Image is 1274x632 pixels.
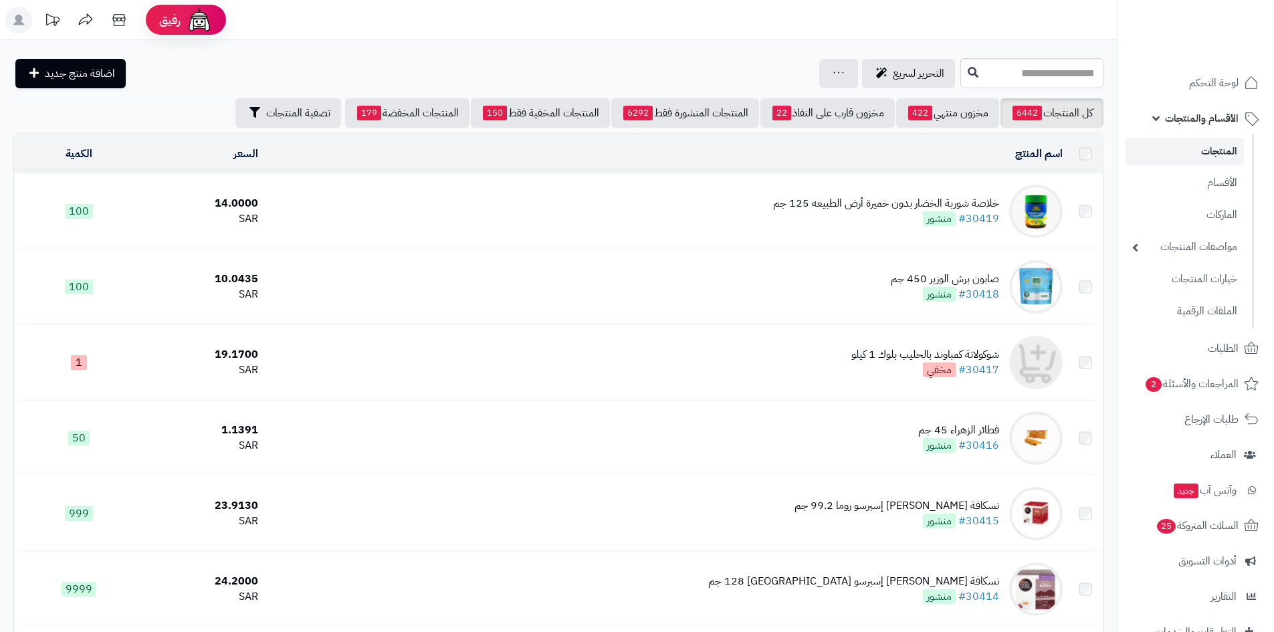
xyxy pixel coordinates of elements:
a: طلبات الإرجاع [1126,403,1266,435]
a: اضافة منتج جديد [15,59,126,88]
a: #30414 [958,589,999,605]
span: 999 [65,506,93,521]
div: SAR [149,589,258,605]
span: منشور [923,438,956,453]
img: خلاصة شوربة الخضار بدون خميرة أرض الطبيعه 125 جم [1009,185,1063,238]
div: 1.1391 [149,423,258,438]
img: شوكولاتة كمباوند بالحليب بلوك 1 كيلو [1009,336,1063,389]
a: التقارير [1126,581,1266,613]
a: الكمية [66,146,92,162]
span: 6442 [1013,106,1042,120]
a: مواصفات المنتجات [1126,233,1244,261]
img: نسكافة دولتشي غوستو إسبرسو نابولي 128 جم [1009,562,1063,616]
div: شوكولاتة كمباوند بالحليب بلوك 1 كيلو [851,347,999,362]
div: 24.2000 [149,574,258,589]
div: صابون برش الوزير 450 جم [891,272,999,287]
img: نسكافة دولتشي غوستو إسبرسو روما 99.2 جم [1009,487,1063,540]
span: المراجعات والأسئلة [1144,375,1239,393]
a: مخزون منتهي422 [896,98,999,128]
div: 10.0435 [149,272,258,287]
div: SAR [149,211,258,227]
span: 100 [65,204,93,219]
a: المنتجات [1126,138,1244,165]
div: 14.0000 [149,196,258,211]
div: SAR [149,514,258,529]
a: #30419 [958,211,999,227]
div: نسكافة [PERSON_NAME] إسبرسو [GEOGRAPHIC_DATA] 128 جم [708,574,999,589]
span: منشور [923,514,956,528]
span: منشور [923,287,956,302]
img: logo-2.png [1183,10,1261,38]
span: أدوات التسويق [1178,552,1237,570]
span: 50 [68,431,90,445]
a: #30418 [958,286,999,302]
span: الأقسام والمنتجات [1165,109,1239,128]
div: فطائر الزهراء 45 جم [918,423,999,438]
a: اسم المنتج [1015,146,1063,162]
span: منشور [923,589,956,604]
a: الأقسام [1126,169,1244,197]
div: 23.9130 [149,498,258,514]
span: لوحة التحكم [1189,74,1239,92]
a: المنتجات المخفضة179 [345,98,469,128]
span: مخفي [923,362,956,377]
div: SAR [149,287,258,302]
span: 1 [71,355,87,370]
a: لوحة التحكم [1126,67,1266,99]
a: كل المنتجات6442 [1000,98,1103,128]
span: طلبات الإرجاع [1184,410,1239,429]
a: المنتجات المنشورة فقط6292 [611,98,759,128]
a: الطلبات [1126,332,1266,364]
span: 9999 [62,582,96,597]
span: الطلبات [1208,339,1239,358]
a: العملاء [1126,439,1266,471]
span: التقارير [1211,587,1237,606]
span: رفيق [159,12,181,28]
a: #30416 [958,437,999,453]
a: السلات المتروكة25 [1126,510,1266,542]
span: 6292 [623,106,653,120]
span: وآتس آب [1172,481,1237,500]
a: #30415 [958,513,999,529]
div: نسكافة [PERSON_NAME] إسبرسو روما 99.2 جم [794,498,999,514]
a: الملفات الرقمية [1126,297,1244,326]
a: مخزون قارب على النفاذ22 [760,98,895,128]
span: التحرير لسريع [893,66,944,82]
span: 22 [772,106,791,120]
div: 19.1700 [149,347,258,362]
span: جديد [1174,484,1198,498]
span: 2 [1145,377,1162,393]
a: التحرير لسريع [862,59,955,88]
span: 150 [483,106,507,120]
span: اضافة منتج جديد [45,66,115,82]
div: SAR [149,438,258,453]
span: 179 [357,106,381,120]
span: العملاء [1210,445,1237,464]
span: منشور [923,211,956,226]
a: #30417 [958,362,999,378]
a: خيارات المنتجات [1126,265,1244,294]
div: SAR [149,362,258,378]
a: الماركات [1126,201,1244,229]
a: المنتجات المخفية فقط150 [471,98,610,128]
div: خلاصة شوربة الخضار بدون خميرة أرض الطبيعه 125 جم [773,196,999,211]
a: أدوات التسويق [1126,545,1266,577]
img: فطائر الزهراء 45 جم [1009,411,1063,465]
span: 422 [908,106,932,120]
a: السعر [233,146,258,162]
img: صابون برش الوزير 450 جم [1009,260,1063,314]
a: تحديثات المنصة [35,7,69,37]
span: 100 [65,280,93,294]
a: وآتس آبجديد [1126,474,1266,506]
a: المراجعات والأسئلة2 [1126,368,1266,400]
button: تصفية المنتجات [235,98,341,128]
span: 25 [1156,518,1177,534]
span: تصفية المنتجات [266,105,330,121]
span: السلات المتروكة [1156,516,1239,535]
img: ai-face.png [186,7,213,33]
